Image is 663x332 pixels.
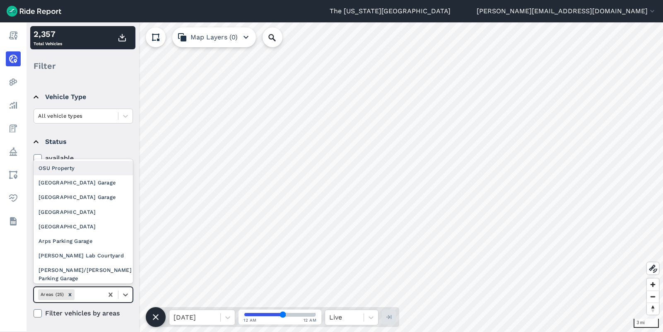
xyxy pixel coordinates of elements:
[34,161,133,175] div: OSU Property
[34,219,133,234] div: [GEOGRAPHIC_DATA]
[6,121,21,136] a: Fees
[30,53,135,79] div: Filter
[34,263,133,285] div: [PERSON_NAME]/[PERSON_NAME] Parking Garage
[34,175,133,190] div: [GEOGRAPHIC_DATA] Garage
[647,279,659,291] button: Zoom in
[34,205,133,219] div: [GEOGRAPHIC_DATA]
[65,289,75,300] div: Remove Areas (25)
[6,51,21,66] a: Realtime
[27,22,663,332] canvas: Map
[304,317,317,323] span: 12 AM
[263,27,296,47] input: Search Location or Vehicles
[38,289,65,300] div: Areas (25)
[34,248,133,263] div: [PERSON_NAME] Lab Courtyard
[330,6,451,16] a: The [US_STATE][GEOGRAPHIC_DATA]
[34,234,133,248] div: Arps Parking Garage
[34,28,62,48] div: Total Vehicles
[6,144,21,159] a: Policy
[34,308,133,318] label: Filter vehicles by areas
[6,98,21,113] a: Analyze
[7,6,61,17] img: Ride Report
[647,291,659,303] button: Zoom out
[6,28,21,43] a: Report
[6,167,21,182] a: Areas
[34,153,133,163] label: available
[172,27,256,47] button: Map Layers (0)
[244,317,257,323] span: 12 AM
[6,75,21,90] a: Heatmaps
[6,214,21,229] a: Datasets
[34,85,132,109] summary: Vehicle Type
[647,303,659,315] button: Reset bearing to north
[34,190,133,204] div: [GEOGRAPHIC_DATA] Garage
[34,28,62,40] div: 2,357
[477,6,656,16] button: [PERSON_NAME][EMAIL_ADDRESS][DOMAIN_NAME]
[6,191,21,206] a: Health
[634,319,659,328] div: 3 mi
[34,130,132,153] summary: Status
